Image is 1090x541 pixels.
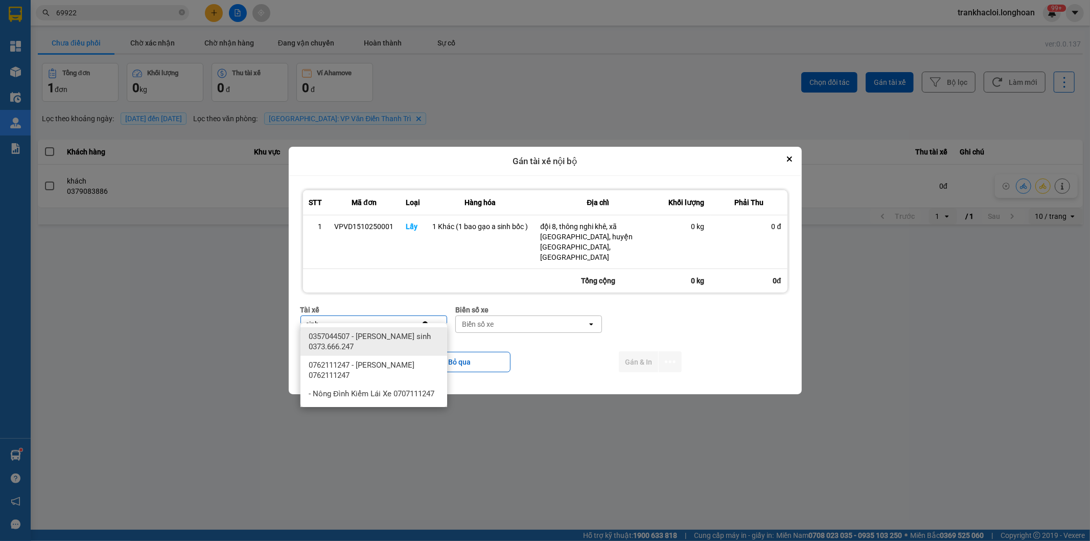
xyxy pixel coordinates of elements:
svg: open [432,320,440,328]
div: Phải Thu [717,196,781,209]
div: STT [309,196,322,209]
div: Gán tài xế nội bộ [289,147,802,176]
div: 1 [309,221,322,232]
div: VPVD1510250001 [335,221,394,232]
div: 0 kg [668,221,705,232]
div: Lấy [406,221,421,232]
div: Hàng hóa [433,196,528,209]
button: Bỏ qua [408,352,511,372]
ul: Menu [300,323,447,407]
svg: open [587,320,595,328]
svg: Clear value [421,320,429,328]
button: Close [783,153,796,165]
span: 0357044507 - [PERSON_NAME] sinh 0373.666.247 [309,331,443,352]
div: 1 Khác (1 bao gạo a sinh bốc ) [433,221,528,232]
div: Địa chỉ [541,196,656,209]
div: Biển số xe [455,304,602,315]
div: Loại [406,196,421,209]
div: Khối lượng [668,196,705,209]
div: Tài xế [300,304,447,315]
div: 0đ [711,269,787,292]
div: đội 8, thông nghi khê, xã [GEOGRAPHIC_DATA], huyện [GEOGRAPHIC_DATA], [GEOGRAPHIC_DATA] [541,221,656,262]
button: Gán & In [619,351,658,372]
div: dialog [289,147,802,395]
div: Tổng cộng [535,269,662,292]
div: Biển số xe [462,319,494,329]
div: 0 kg [662,269,711,292]
span: - Nông Đình Kiểm Lái Xe 0707111247 [309,389,434,399]
div: Mã đơn [335,196,394,209]
span: 0762111247 - [PERSON_NAME] 0762111247 [309,360,443,380]
div: 0 đ [717,221,781,232]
